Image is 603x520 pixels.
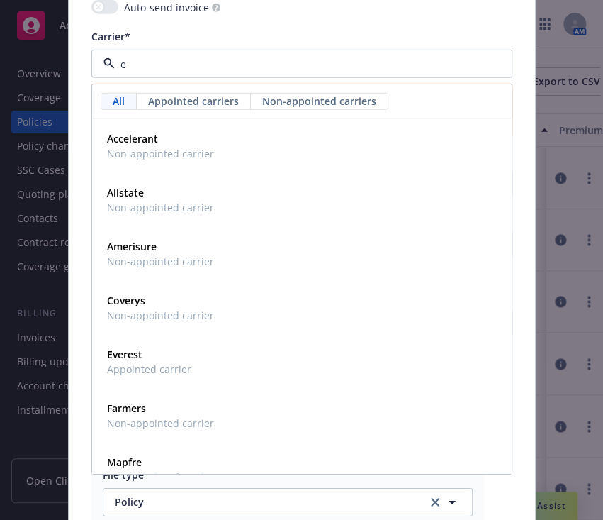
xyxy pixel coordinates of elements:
span: Non-appointed carrier [107,254,214,269]
strong: Accelerant [107,132,158,145]
span: All [113,94,125,109]
span: Carrier* [91,30,130,43]
span: Non-appointed carrier [107,200,214,215]
strong: Coverys [107,294,145,307]
strong: Amerisure [107,240,157,253]
span: Non-appointed carrier [107,416,214,431]
strong: Allstate [107,186,144,199]
span: Policy [115,494,411,509]
span: File type [103,468,144,482]
strong: Mapfre [107,455,142,469]
input: Select a carrier [115,57,483,72]
span: Appointed carriers [148,94,239,109]
button: Policyclear selection [103,488,473,516]
span: Appointed carrier [107,362,191,377]
span: Non-appointed carrier [107,146,214,161]
strong: Farmers [107,402,146,415]
a: clear selection [427,494,444,511]
span: Non-appointed carriers [262,94,376,109]
span: Non-appointed carrier [107,470,214,485]
span: Non-appointed carrier [107,308,214,323]
strong: Everest [107,348,142,361]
